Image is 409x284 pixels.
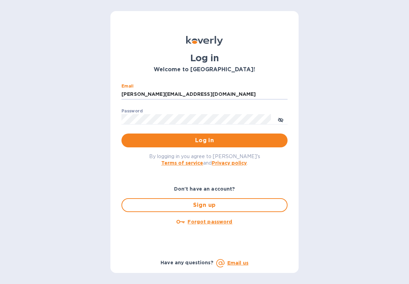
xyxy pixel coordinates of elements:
[161,160,203,166] a: Terms of service
[121,89,288,100] input: Enter email address
[128,201,281,209] span: Sign up
[212,160,247,166] a: Privacy policy
[161,260,213,265] b: Have any questions?
[121,109,143,113] label: Password
[274,112,288,126] button: toggle password visibility
[174,186,235,192] b: Don't have an account?
[227,260,248,266] a: Email us
[121,84,134,89] label: Email
[149,154,260,166] span: By logging in you agree to [PERSON_NAME]'s and .
[186,36,223,46] img: Koverly
[188,219,232,225] u: Forgot password
[121,66,288,73] h3: Welcome to [GEOGRAPHIC_DATA]!
[121,198,288,212] button: Sign up
[127,136,282,145] span: Log in
[121,134,288,147] button: Log in
[121,53,288,64] h1: Log in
